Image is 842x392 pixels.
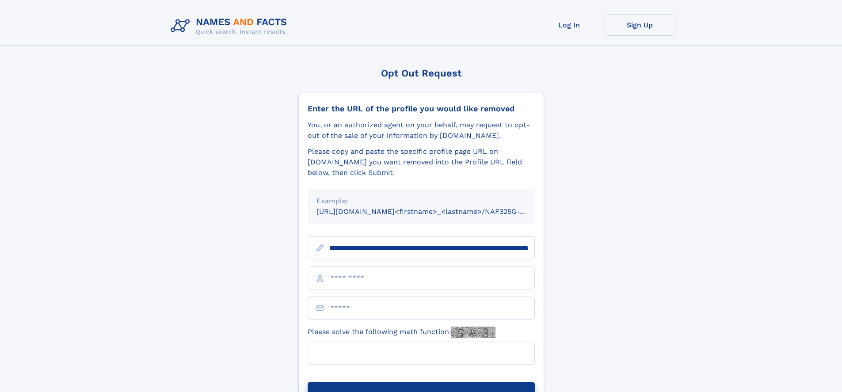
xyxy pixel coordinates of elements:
[316,196,526,206] div: Example:
[308,104,535,114] div: Enter the URL of the profile you would like removed
[534,14,605,36] a: Log In
[308,146,535,178] div: Please copy and paste the specific profile page URL on [DOMAIN_NAME] you want removed into the Pr...
[605,14,675,36] a: Sign Up
[298,68,544,79] div: Opt Out Request
[316,207,552,216] small: [URL][DOMAIN_NAME]<firstname>_<lastname>/NAF325G-xxxxxxxx
[167,14,294,38] img: Logo Names and Facts
[308,327,495,338] label: Please solve the following math function:
[308,120,535,141] div: You, or an authorized agent on your behalf, may request to opt-out of the sale of your informatio...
